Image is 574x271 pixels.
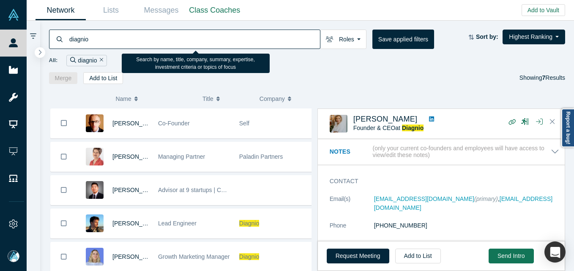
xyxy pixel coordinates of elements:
[330,145,559,159] button: Notes (only your current co-founders and employees will have access to view/edit these notes)
[239,220,259,227] span: Diagnio
[522,4,565,16] button: Add to Vault
[51,108,77,138] button: Bookmark
[503,30,565,44] button: Highest Ranking
[372,30,434,49] button: Save applied filters
[86,114,104,132] img: Robert Winder's Profile Image
[395,249,441,263] button: Add to List
[489,249,534,263] button: Send Intro
[158,187,321,193] span: Advisor at 9 startups | CGO @ Speechki | Mentor at Alchemist
[68,29,320,49] input: Search by name, title, company, summary, expertise, investment criteria or topics of focus
[86,148,104,165] img: Janis Machala's Profile Image
[330,195,374,221] dt: Email(s)
[186,0,243,20] a: Class Coaches
[239,253,259,260] span: Diagnio
[374,195,559,212] dd: ,
[202,90,213,108] span: Title
[115,90,194,108] button: Name
[49,56,58,65] span: All:
[8,9,19,21] img: Alchemist Vault Logo
[353,125,424,131] span: Founder & CEO at
[202,90,251,108] button: Title
[112,187,161,193] a: [PERSON_NAME]
[86,181,104,199] img: Mitchell Kim's Profile Image
[51,209,77,238] button: Bookmark
[112,253,179,260] a: [PERSON_NAME] Mayor
[36,0,86,20] a: Network
[330,115,347,133] img: Marina Sol's Profile Image
[83,72,123,84] button: Add to List
[239,153,283,160] span: Paladin Partners
[374,222,427,229] a: [PHONE_NUMBER]
[86,214,104,232] img: Paul Korolev's Profile Image
[476,33,498,40] strong: Sort by:
[402,125,424,131] a: Diagnio
[542,74,565,81] span: Results
[158,220,197,227] span: Lead Engineer
[474,195,498,202] span: (primary)
[330,221,374,239] dt: Phone
[86,0,136,20] a: Lists
[260,90,308,108] button: Company
[136,0,186,20] a: Messages
[158,253,230,260] span: Growth Marketing Manager
[112,120,161,127] a: [PERSON_NAME]
[260,90,285,108] span: Company
[51,142,77,171] button: Bookmark
[561,108,574,147] a: Report a bug!
[158,153,205,160] span: Managing Partner
[97,56,104,65] button: Remove Filter
[330,147,371,156] h3: Notes
[115,90,131,108] span: Name
[66,55,107,66] div: diagnio
[353,115,418,123] a: [PERSON_NAME]
[112,220,161,227] a: [PERSON_NAME]
[51,176,77,205] button: Bookmark
[8,250,19,262] img: Mia Scott's Account
[112,153,161,160] a: [PERSON_NAME]
[374,195,474,202] a: [EMAIL_ADDRESS][DOMAIN_NAME]
[327,249,389,263] button: Request Meeting
[239,120,249,127] span: Self
[158,120,190,127] span: Co-Founder
[86,248,104,266] img: Kathrine Mayor's Profile Image
[546,115,559,129] button: Close
[330,177,547,186] h3: Contact
[49,72,78,84] button: Merge
[373,145,551,159] p: (only your current co-founders and employees will have access to view/edit these notes)
[519,72,565,84] div: Showing
[542,74,546,81] strong: 7
[320,30,366,49] button: Roles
